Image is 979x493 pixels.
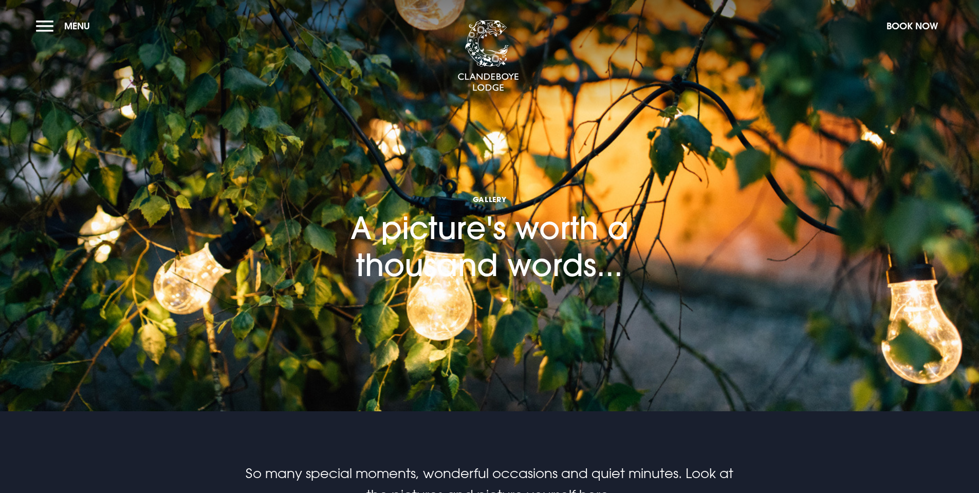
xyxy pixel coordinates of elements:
[36,15,95,37] button: Menu
[284,194,695,204] span: Gallery
[881,15,943,37] button: Book Now
[64,20,90,32] span: Menu
[457,20,519,92] img: Clandeboye Lodge
[284,133,695,283] h1: A picture's worth a thousand words...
